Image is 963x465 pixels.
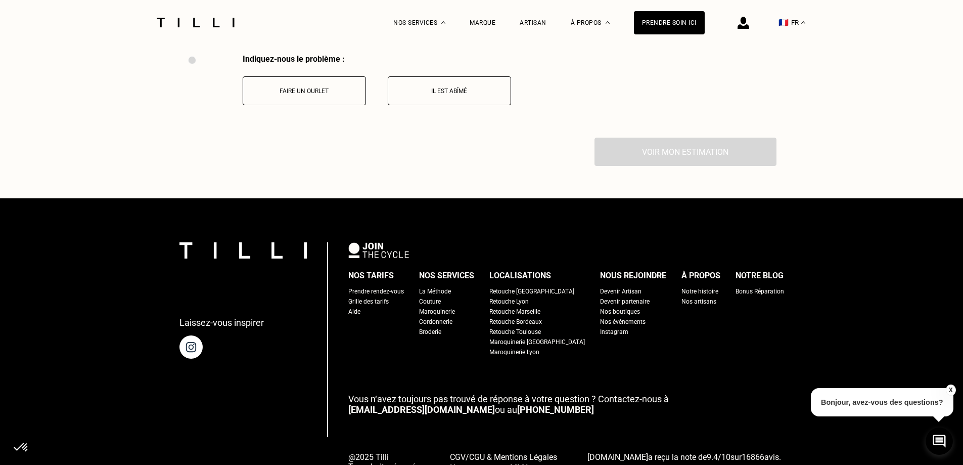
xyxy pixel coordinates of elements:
button: X [945,385,955,396]
a: Couture [419,297,441,307]
a: Nos boutiques [600,307,640,317]
a: Instagram [600,327,628,337]
a: Notre histoire [681,286,718,297]
a: La Méthode [419,286,451,297]
p: Faire un ourlet [248,88,360,95]
a: Nos artisans [681,297,716,307]
a: Maroquinerie Lyon [489,347,539,357]
span: 16866 [742,452,764,462]
div: Notre blog [736,268,784,283]
p: Il est abîmé [393,88,506,95]
a: Marque [470,19,495,26]
button: Faire un ourlet [243,76,366,105]
img: page instagram de Tilli une retoucherie à domicile [179,335,203,359]
a: Artisan [520,19,546,26]
a: Retouche [GEOGRAPHIC_DATA] [489,286,574,297]
span: 10 [721,452,730,462]
a: Devenir partenaire [600,297,650,307]
a: Maroquinerie [GEOGRAPHIC_DATA] [489,337,585,347]
a: Grille des tarifs [348,297,389,307]
a: Devenir Artisan [600,286,641,297]
a: CGV/CGU & Mentions Légales [450,451,557,462]
span: [DOMAIN_NAME] [587,452,648,462]
img: menu déroulant [801,21,805,24]
div: Nos services [419,268,474,283]
span: @2025 Tilli [348,452,420,462]
img: Menu déroulant [441,21,445,24]
a: Nos événements [600,317,646,327]
p: Laissez-vous inspirer [179,317,264,328]
img: logo Join The Cycle [348,242,409,258]
a: Retouche Marseille [489,307,540,317]
span: CGV/CGU & Mentions Légales [450,452,557,462]
a: Retouche Lyon [489,297,529,307]
div: Indiquez-nous le problème : [243,54,511,64]
a: [EMAIL_ADDRESS][DOMAIN_NAME] [348,404,495,415]
a: Aide [348,307,360,317]
span: 9.4 [707,452,718,462]
a: [PHONE_NUMBER] [517,404,594,415]
a: Maroquinerie [419,307,455,317]
a: Retouche Bordeaux [489,317,542,327]
span: Vous n‘avez toujours pas trouvé de réponse à votre question ? Contactez-nous à [348,394,669,404]
img: icône connexion [738,17,749,29]
a: Broderie [419,327,441,337]
div: À propos [681,268,720,283]
p: Bonjour, avez-vous des questions? [811,388,953,416]
a: Bonus Réparation [736,286,784,297]
span: 🇫🇷 [778,18,789,27]
a: Prendre soin ici [634,11,705,34]
a: Cordonnerie [419,317,452,327]
a: Retouche Toulouse [489,327,541,337]
div: Localisations [489,268,551,283]
img: Menu déroulant à propos [606,21,610,24]
a: Prendre rendez-vous [348,286,404,297]
button: Il est abîmé [388,76,511,105]
div: Nous rejoindre [600,268,666,283]
img: Logo du service de couturière Tilli [153,18,238,27]
span: a reçu la note de sur avis. [587,452,781,462]
div: Nos tarifs [348,268,394,283]
p: ou au [348,394,784,415]
span: / [707,452,730,462]
img: logo Tilli [179,242,307,258]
